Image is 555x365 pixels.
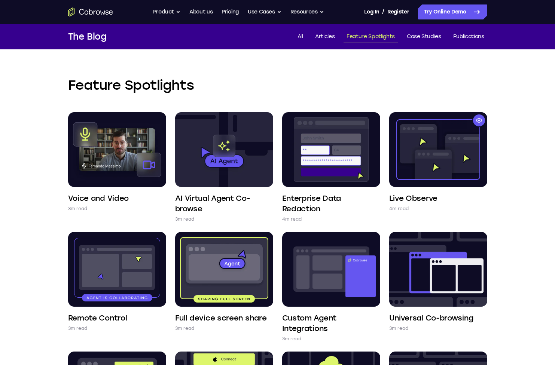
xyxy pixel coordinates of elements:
p: 4m read [282,215,302,223]
img: AI Virtual Agent Co-browse [175,112,273,187]
a: Enterprise Data Redaction 4m read [282,112,380,223]
button: Resources [290,4,324,19]
a: About us [189,4,213,19]
h4: Remote Control [68,313,127,323]
p: 3m read [68,205,88,212]
a: Live Observe 4m read [389,112,487,212]
h4: Universal Co-browsing [389,313,473,323]
h4: Full device screen share [175,313,267,323]
a: Go to the home page [68,7,113,16]
a: Publications [450,31,487,43]
p: 3m read [175,325,195,332]
a: Register [387,4,409,19]
h4: AI Virtual Agent Co-browse [175,193,273,214]
a: All [295,31,306,43]
p: 3m read [175,215,195,223]
button: Use Cases [248,4,281,19]
a: Case Studies [404,31,444,43]
span: / [382,7,384,16]
h4: Enterprise Data Redaction [282,193,380,214]
a: Remote Control 3m read [68,232,166,332]
img: Remote Control [68,232,166,307]
a: Try Online Demo [418,4,487,19]
a: Voice and Video 3m read [68,112,166,212]
h4: Custom Agent Integrations [282,313,380,334]
a: Universal Co-browsing 3m read [389,232,487,332]
p: 4m read [389,205,409,212]
h4: Voice and Video [68,193,129,203]
a: Full device screen share 3m read [175,232,273,332]
a: Pricing [222,4,239,19]
img: Universal Co-browsing [389,232,487,307]
h4: Live Observe [389,193,437,203]
p: 3m read [389,325,409,332]
a: Log In [364,4,379,19]
a: Feature Spotlights [344,31,398,43]
img: Live Observe [389,112,487,187]
a: AI Virtual Agent Co-browse 3m read [175,112,273,223]
img: Full device screen share [175,232,273,307]
img: Voice and Video [68,112,166,187]
p: 3m read [68,325,88,332]
p: 3m read [282,335,302,343]
a: Custom Agent Integrations 3m read [282,232,380,343]
img: Custom Agent Integrations [282,232,380,307]
a: Articles [312,31,338,43]
h2: Feature Spotlights [68,76,487,94]
button: Product [153,4,181,19]
h1: The Blog [68,30,107,43]
img: Enterprise Data Redaction [282,112,380,187]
